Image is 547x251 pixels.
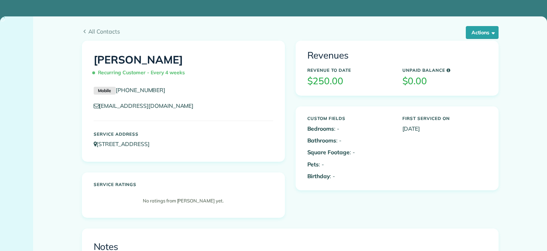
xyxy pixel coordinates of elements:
[307,125,334,132] b: Bedrooms
[402,116,487,121] h5: First Serviced On
[94,102,200,109] a: [EMAIL_ADDRESS][DOMAIN_NAME]
[94,66,188,79] span: Recurring Customer - Every 4 weeks
[402,76,487,86] h3: $0.00
[97,197,270,205] p: No ratings from [PERSON_NAME] yet.
[307,50,487,61] h3: Revenues
[307,137,337,144] b: Bathrooms
[94,87,116,95] small: Mobile
[466,26,499,39] button: Actions
[307,160,392,169] p: : -
[94,54,273,79] h1: [PERSON_NAME]
[307,161,319,168] b: Pets
[94,140,156,147] a: [STREET_ADDRESS]
[307,125,392,133] p: : -
[307,76,392,86] h3: $250.00
[88,27,499,36] span: All Contacts
[307,116,392,121] h5: Custom Fields
[94,182,273,187] h5: Service ratings
[307,148,392,156] p: : -
[307,172,392,180] p: : -
[307,149,350,156] b: Square Footage
[402,68,487,72] h5: Unpaid Balance
[94,86,166,94] a: Mobile[PHONE_NUMBER]
[82,27,499,36] a: All Contacts
[94,132,273,136] h5: Service Address
[307,172,330,180] b: Birthday
[307,68,392,72] h5: Revenue to Date
[402,125,487,133] p: [DATE]
[307,136,392,145] p: : -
